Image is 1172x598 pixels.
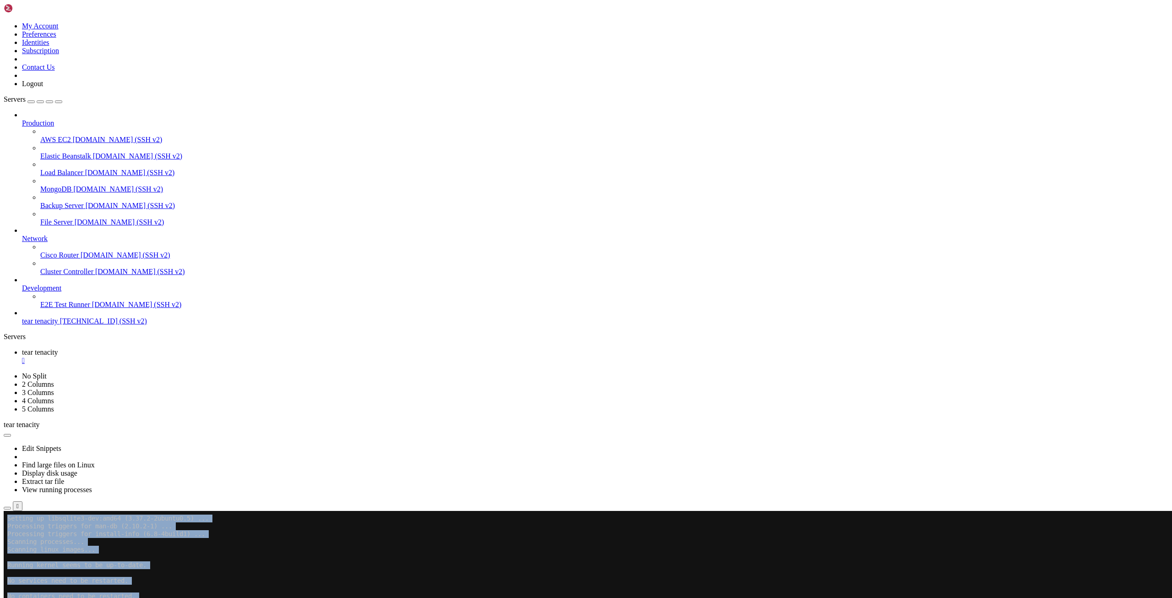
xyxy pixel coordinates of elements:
x-row: Submodule 'tl-parser' ([URL][DOMAIN_NAME]) registered for path 'tgl/tl-parser' [4,230,1053,237]
span: [DOMAIN_NAME] (SSH v2) [75,218,164,226]
span: Network [22,235,48,242]
span: [DOMAIN_NAME] (SSH v2) [73,136,163,143]
span: Servers [4,95,26,103]
span: Cluster Controller [40,268,93,275]
a: Contact Us [22,63,55,71]
span: Production [22,119,54,127]
a: View running processes [22,486,92,494]
span: [DOMAIN_NAME] (SSH v2) [95,268,185,275]
a: 2 Columns [22,380,54,388]
x-row: checking for gcc option to accept ISO C89... none needed [4,409,1053,417]
x-row: Processing triggers for man-db (2.10.2-1) ... [4,11,1053,19]
span: [DOMAIN_NAME] (SSH v2) [73,185,163,193]
span: [DOMAIN_NAME] (SSH v2) [85,169,175,176]
span: Cisco Router [40,251,79,259]
x-row: configure: error: no libevent found [4,440,1053,448]
x-row: -bash: bin/telegram-cli: No such file or directory [4,494,1053,502]
x-row: root@vultr:~# cd tg [4,300,1053,307]
x-row: Scanning processes... [4,27,1053,35]
span: Development [22,284,61,292]
span: [DOMAIN_NAME] (SSH v2) [92,301,182,308]
a: AWS EC2 [DOMAIN_NAME] (SSH v2) [40,136,1168,144]
x-row: root@vultr:~/tg# [4,526,1053,533]
x-row: ./configure [4,315,1053,323]
a: Load Balancer [DOMAIN_NAME] (SSH v2) [40,169,1168,177]
x-row: Processing triggers for install-info (6.8-4build1) ... [4,19,1053,27]
x-row: checking for suffix of executables... [4,370,1053,378]
x-row: remote: Enumerating objects: 4511, done. [4,144,1053,152]
x-row: remote: Enumerating objects: 1555, done. [4,191,1053,198]
a: MongoDB [DOMAIN_NAME] (SSH v2) [40,185,1168,193]
a: tear tenacity [TECHNICAL_ID] (SSH v2) [22,317,1168,325]
x-row: Setting up libsqlite3-dev:amd64 (3.37.2-2ubuntu0.5) ... [4,4,1053,11]
a: Subscription [22,47,59,55]
x-row: checking whether we are using the GNU C compiler... yes [4,393,1053,401]
x-row: Resolving deltas: 100% (1137/1137), done. [4,214,1053,222]
x-row: checking for suffix of object files... o [4,385,1053,393]
li: File Server [DOMAIN_NAME] (SSH v2) [40,210,1168,226]
a: E2E Test Runner [DOMAIN_NAME] (SSH v2) [40,301,1168,309]
span: tear tenacity [22,317,58,325]
button:  [13,501,22,511]
x-row: checking for event_base_new in -levent... no [4,432,1053,440]
li: MongoDB [DOMAIN_NAME] (SSH v2) [40,177,1168,193]
li: Production [22,111,1168,226]
a: Cisco Router [DOMAIN_NAME] (SSH v2) [40,251,1168,259]
x-row: Submodule path 'tgl/tl-parser': checked out '36bf1902ff3476c75d0b1f42b34a91e944123b3c' [4,292,1053,300]
span: tear tenacity [4,421,40,428]
a: Cluster Controller [DOMAIN_NAME] (SSH v2) [40,268,1168,276]
x-row: checking for C compiler default output file name... a.out [4,362,1053,370]
div: Servers [4,333,1168,341]
span: Load Balancer [40,169,83,176]
x-row: remote: Enumerating objects: 87, done. [4,245,1053,253]
x-row: Cloning into 'tg'... [4,136,1053,144]
a: 5 Columns [22,405,54,413]
a: File Server [DOMAIN_NAME] (SSH v2) [40,218,1168,226]
li: Backup Server [DOMAIN_NAME] (SSH v2) [40,193,1168,210]
x-row: checking whether gcc accepts -g... yes [4,401,1053,409]
x-row: Resolving deltas: 100% (41/41), done. [4,284,1053,292]
x-row: Submodule path 'tgl': checked out 'ffb04caca71de0cddf28cd33a4575922900a59ed' [4,222,1053,230]
x-row: Cloning into '/root/tg/tgl/tl-parser'... [4,237,1053,245]
x-row: checking whether we are cross compiling... no [4,378,1053,385]
x-row: No containers need to be restarted. [4,82,1053,89]
span: Backup Server [40,202,84,209]
x-row: No user sessions are running outdated binaries. [4,97,1053,105]
a: Display disk usage [22,469,77,477]
li: E2E Test Runner [DOMAIN_NAME] (SSH v2) [40,292,1168,309]
li: Cisco Router [DOMAIN_NAME] (SSH v2) [40,243,1168,259]
x-row: Cloning into '/root/tg/tgl'... [4,183,1053,191]
a: Network [22,235,1168,243]
x-row: checking for library containing backtrace... none required [4,424,1053,432]
span: File Server [40,218,73,226]
a: Logout [22,80,43,88]
li: tear tenacity [TECHNICAL_ID] (SSH v2) [22,309,1168,325]
span: MongoDB [40,185,71,193]
a: Edit Snippets [22,444,61,452]
x-row: Running kernel seems to be up-to-date. [4,50,1053,58]
x-row: remote: Counting objects: 100% (4/4), done. [4,253,1053,261]
a: No Split [22,372,47,380]
a: My Account [22,22,59,30]
x-row: root@vultr:~# git clone --recursive [URL][DOMAIN_NAME] [4,121,1053,128]
x-row: checking for gcc... gcc [4,346,1053,354]
li: Load Balancer [DOMAIN_NAME] (SSH v2) [40,160,1168,177]
x-row: remote: Compressing objects: 100% (3/3), done. [4,261,1053,269]
img: Shellngn [4,4,56,13]
x-row: -bash: bin/telegram-cli: No such file or directory [4,471,1053,479]
x-row: remote: Total 87 (delta 1), reused 1 (delta 1), pack-reused 83 (from 1) [4,269,1053,276]
a: Preferences [22,30,56,38]
span: [DOMAIN_NAME] (SSH v2) [86,202,175,209]
a: Extract tar file [22,477,64,485]
div:  [22,357,1168,365]
x-row: Receiving objects: 100% (1555/1555), 1.03 MiB | 11.37 MiB/s, done. [4,206,1053,214]
li: Elastic Beanstalk [DOMAIN_NAME] (SSH v2) [40,144,1168,160]
div:  [16,503,19,510]
x-row: -bash: bin/telegram-cli: No such file or directory [4,518,1053,526]
a: Elastic Beanstalk [DOMAIN_NAME] (SSH v2) [40,152,1168,160]
x-row: No VM guests are running outdated hypervisor (qemu) binaries on this host. [4,113,1053,121]
x-row: checking for library containing clock_gettime... none required [4,417,1053,424]
x-row: make [4,331,1053,339]
x-row: Receiving objects: 100% (4511/4511), 2.99 MiB | 25.11 MiB/s, done. [4,159,1053,167]
span: E2E Test Runner [40,301,90,308]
